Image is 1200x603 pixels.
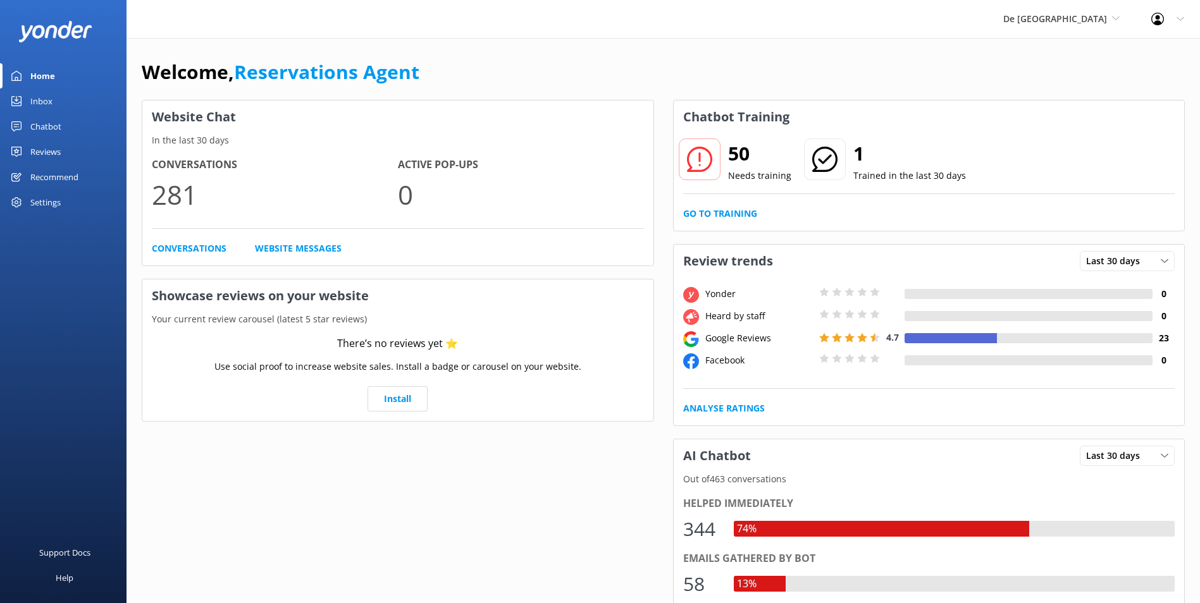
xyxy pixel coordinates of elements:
p: Your current review carousel (latest 5 star reviews) [142,312,653,326]
h4: Conversations [152,157,398,173]
h2: 50 [728,138,791,169]
span: De [GEOGRAPHIC_DATA] [1003,13,1107,25]
div: Emails gathered by bot [683,551,1175,567]
h3: Review trends [674,245,782,277]
h4: 0 [1153,353,1175,367]
h4: 0 [1153,287,1175,301]
div: Heard by staff [702,309,816,323]
span: Last 30 days [1086,449,1147,463]
p: In the last 30 days [142,133,653,147]
div: Helped immediately [683,496,1175,512]
a: Go to Training [683,207,757,221]
h3: AI Chatbot [674,439,760,472]
h1: Welcome, [142,57,419,87]
div: Inbox [30,88,53,114]
div: Settings [30,190,61,215]
div: Help [56,565,73,590]
div: Yonder [702,287,816,301]
p: Trained in the last 30 days [853,169,966,183]
span: 4.7 [886,331,899,343]
h3: Showcase reviews on your website [142,279,653,312]
a: Conversations [152,241,226,255]
div: There’s no reviews yet ⭐ [337,336,458,352]
p: 0 [398,173,644,216]
div: Google Reviews [702,331,816,345]
div: 74% [734,521,760,537]
div: 13% [734,576,760,592]
div: Facebook [702,353,816,367]
h4: 0 [1153,309,1175,323]
div: Chatbot [30,114,61,139]
span: Last 30 days [1086,254,1147,268]
h4: 23 [1153,331,1175,345]
div: 58 [683,569,721,599]
p: Out of 463 conversations [674,472,1185,486]
h3: Website Chat [142,100,653,133]
a: Analyse Ratings [683,401,765,415]
a: Website Messages [255,241,342,255]
p: 281 [152,173,398,216]
a: Reservations Agent [234,59,419,85]
a: Install [368,386,428,411]
p: Needs training [728,169,791,183]
div: Support Docs [39,540,90,565]
div: Home [30,63,55,88]
h2: 1 [853,138,966,169]
h3: Chatbot Training [674,100,799,133]
div: Recommend [30,164,78,190]
h4: Active Pop-ups [398,157,644,173]
p: Use social proof to increase website sales. Install a badge or carousel on your website. [214,360,581,374]
img: yonder-white-logo.png [19,21,92,42]
div: 344 [683,514,721,544]
div: Reviews [30,139,61,164]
